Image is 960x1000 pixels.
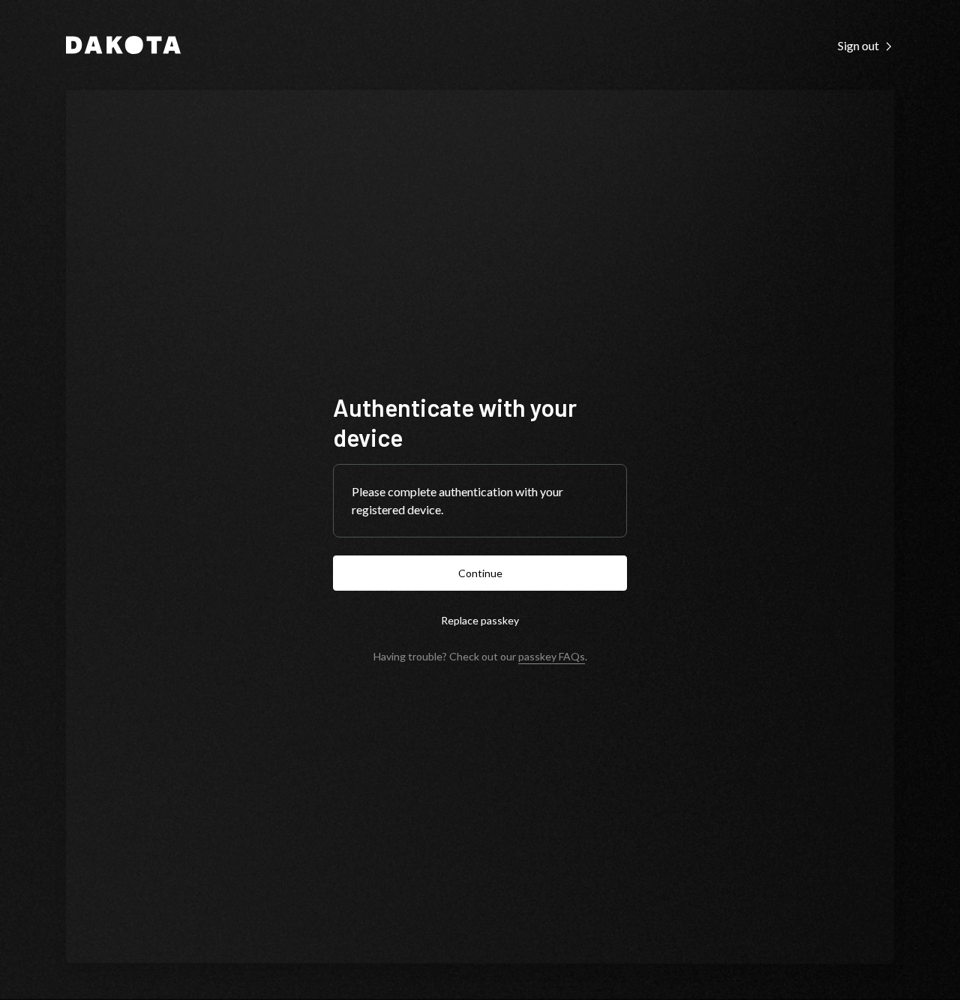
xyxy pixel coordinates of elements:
a: Sign out [838,37,894,53]
div: Having trouble? Check out our . [373,650,587,663]
div: Please complete authentication with your registered device. [352,483,608,519]
h1: Authenticate with your device [333,392,627,452]
div: Sign out [838,38,894,53]
button: Continue [333,555,627,591]
button: Replace passkey [333,603,627,638]
a: passkey FAQs [518,650,585,664]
